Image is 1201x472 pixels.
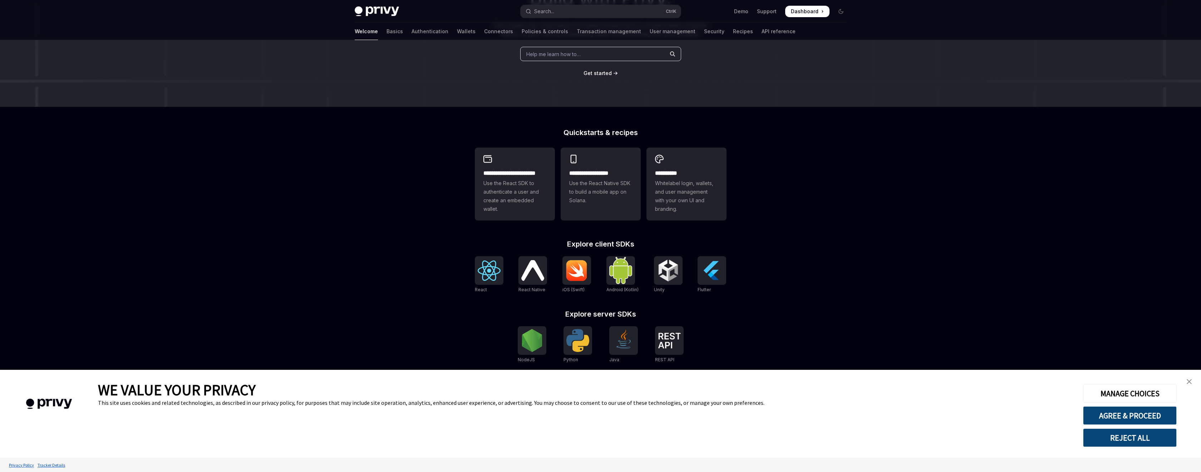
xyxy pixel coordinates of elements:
a: PythonPython [563,326,592,363]
a: Basics [387,23,403,40]
a: Policies & controls [522,23,568,40]
a: Get started [584,70,612,77]
a: Transaction management [577,23,641,40]
a: Authentication [412,23,448,40]
span: Dashboard [791,8,818,15]
a: API reference [762,23,796,40]
button: AGREE & PROCEED [1083,406,1177,425]
span: Whitelabel login, wallets, and user management with your own UI and branding. [655,179,718,213]
a: Welcome [355,23,378,40]
span: Java [609,357,619,362]
img: React [478,260,501,281]
span: NodeJS [518,357,535,362]
img: REST API [658,333,681,348]
button: Open search [521,5,681,18]
a: FlutterFlutter [698,256,726,293]
span: WE VALUE YOUR PRIVACY [98,381,256,399]
a: Connectors [484,23,513,40]
a: User management [650,23,695,40]
div: Search... [534,7,554,16]
span: Ctrl K [666,9,676,14]
span: Python [563,357,578,362]
div: This site uses cookies and related technologies, as described in our privacy policy, for purposes... [98,399,1072,406]
img: Flutter [700,259,723,282]
a: Tracker Details [36,459,67,471]
span: Unity [654,287,665,292]
a: Wallets [457,23,476,40]
a: **** **** **** ***Use the React Native SDK to build a mobile app on Solana. [561,148,641,220]
a: ReactReact [475,256,503,293]
img: Python [566,329,589,352]
a: close banner [1182,374,1196,389]
span: Android (Kotlin) [606,287,639,292]
a: React NativeReact Native [518,256,547,293]
span: Help me learn how to… [526,50,581,58]
a: Android (Kotlin)Android (Kotlin) [606,256,639,293]
a: **** *****Whitelabel login, wallets, and user management with your own UI and branding. [646,148,727,220]
a: REST APIREST API [655,326,684,363]
img: close banner [1187,379,1192,384]
a: JavaJava [609,326,638,363]
button: REJECT ALL [1083,428,1177,447]
span: Use the React Native SDK to build a mobile app on Solana. [569,179,632,205]
a: Demo [734,8,748,15]
span: Get started [584,70,612,76]
img: iOS (Swift) [565,260,588,281]
a: iOS (Swift)iOS (Swift) [562,256,591,293]
span: React [475,287,487,292]
a: Dashboard [785,6,830,17]
button: Toggle dark mode [835,6,847,17]
a: NodeJSNodeJS [518,326,546,363]
img: dark logo [355,6,399,16]
a: UnityUnity [654,256,683,293]
img: Android (Kotlin) [609,257,632,284]
img: React Native [521,260,544,280]
a: Support [757,8,777,15]
img: Unity [657,259,680,282]
a: Privacy Policy [7,459,36,471]
span: REST API [655,357,674,362]
h2: Explore server SDKs [475,310,727,318]
img: NodeJS [521,329,543,352]
a: Security [704,23,724,40]
img: Java [612,329,635,352]
button: MANAGE CHOICES [1083,384,1177,403]
span: iOS (Swift) [562,287,585,292]
span: React Native [518,287,545,292]
h2: Explore client SDKs [475,240,727,248]
a: Recipes [733,23,753,40]
h2: Quickstarts & recipes [475,129,727,136]
span: Use the React SDK to authenticate a user and create an embedded wallet. [483,179,546,213]
img: company logo [11,388,87,419]
span: Flutter [698,287,711,292]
